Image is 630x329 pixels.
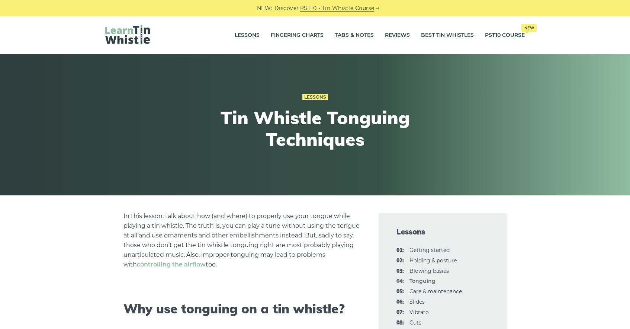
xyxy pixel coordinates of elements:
a: Lessons [302,94,328,100]
span: 05: [396,287,404,296]
img: LearnTinWhistle.com [105,25,150,44]
a: Lessons [235,26,260,45]
a: Reviews [385,26,410,45]
a: 03:Blowing basics [409,268,449,274]
a: Tabs & Notes [335,26,374,45]
span: 02: [396,256,404,265]
a: 07:Vibrato [409,309,429,316]
span: Lessons [396,227,489,237]
p: In this lesson, talk about how (and where) to properly use your tongue while playing a tin whistl... [123,211,361,269]
a: 06:Slides [409,298,425,305]
span: 07: [396,308,404,317]
h2: Why use tonguing on a tin whistle? [123,301,361,317]
a: 02:Holding & posture [409,257,457,264]
span: 08: [396,319,404,328]
h1: Tin Whistle Tonguing Techniques [178,107,452,150]
span: New [521,24,537,32]
a: 01:Getting started [409,247,450,253]
span: 01: [396,246,404,255]
span: 06: [396,298,404,307]
a: controlling the airflow [137,261,206,268]
span: 03: [396,267,404,276]
span: 04: [396,277,404,286]
a: Fingering Charts [271,26,324,45]
a: PST10 CourseNew [485,26,525,45]
a: Best Tin Whistles [421,26,474,45]
a: 05:Care & maintenance [409,288,462,295]
strong: Tonguing [409,278,435,284]
a: 08:Cuts [409,319,421,326]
